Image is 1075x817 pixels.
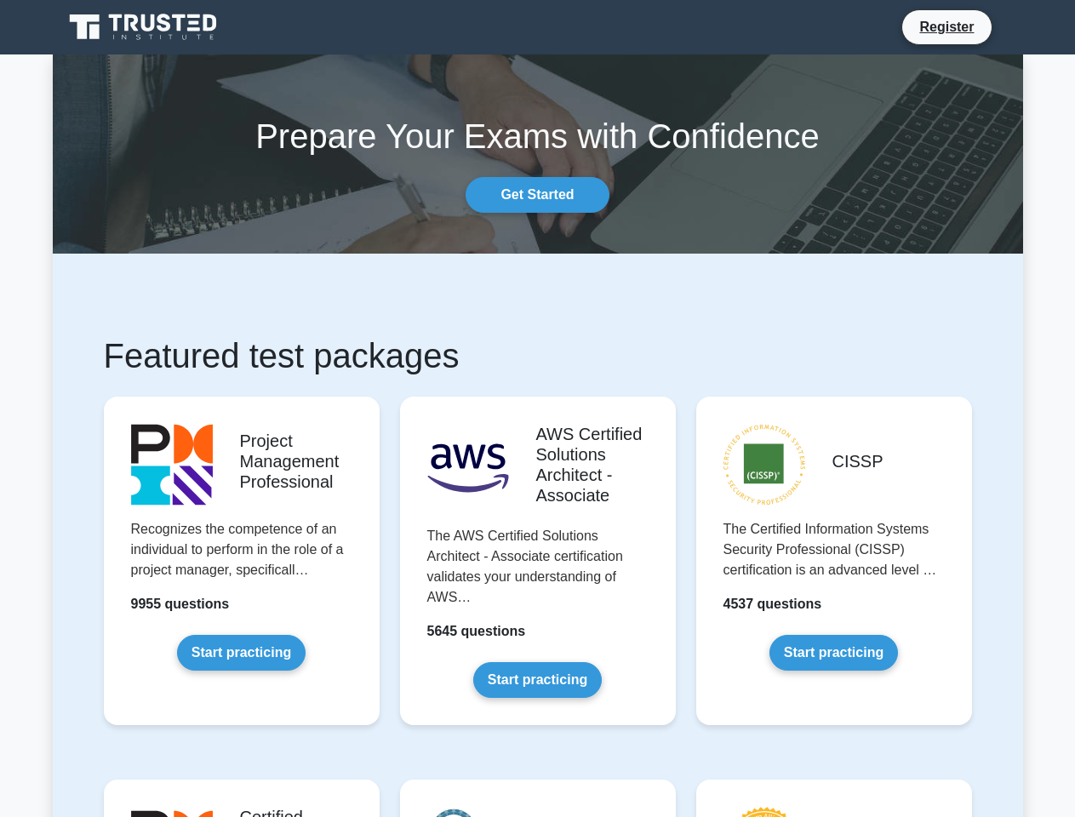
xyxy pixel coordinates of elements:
a: Start practicing [769,635,898,671]
a: Start practicing [177,635,306,671]
h1: Featured test packages [104,335,972,376]
h1: Prepare Your Exams with Confidence [53,116,1023,157]
a: Get Started [466,177,609,213]
a: Register [909,16,984,37]
a: Start practicing [473,662,602,698]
